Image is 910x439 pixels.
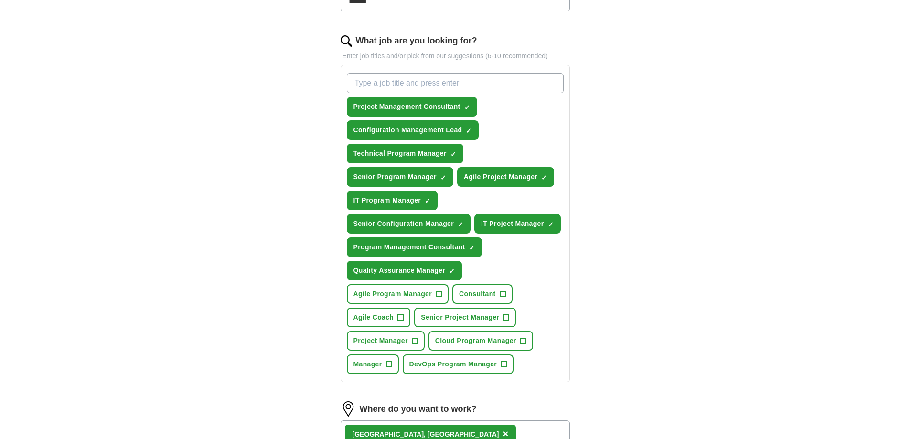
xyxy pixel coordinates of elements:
[353,195,421,205] span: IT Program Manager
[469,244,475,252] span: ✓
[347,284,449,304] button: Agile Program Manager
[347,308,411,327] button: Agile Coach
[503,428,508,439] span: ×
[341,35,352,47] img: search.png
[347,73,564,93] input: Type a job title and press enter
[414,308,516,327] button: Senior Project Manager
[347,97,477,117] button: Project Management Consultant✓
[466,127,471,135] span: ✓
[353,359,382,369] span: Manager
[409,359,497,369] span: DevOps Program Manager
[450,150,456,158] span: ✓
[347,237,482,257] button: Program Management Consultant✓
[435,336,516,346] span: Cloud Program Manager
[481,219,544,229] span: IT Project Manager
[548,221,554,228] span: ✓
[425,197,430,205] span: ✓
[356,34,477,47] label: What job are you looking for?
[347,261,462,280] button: Quality Assurance Manager✓
[353,289,432,299] span: Agile Program Manager
[353,312,394,322] span: Agile Coach
[353,102,460,112] span: Project Management Consultant
[464,172,537,182] span: Agile Project Manager
[347,144,463,163] button: Technical Program Manager✓
[428,331,533,351] button: Cloud Program Manager
[347,191,438,210] button: IT Program Manager✓
[353,172,437,182] span: Senior Program Manager
[341,401,356,417] img: location.png
[353,266,446,276] span: Quality Assurance Manager
[353,242,465,252] span: Program Management Consultant
[452,284,513,304] button: Consultant
[353,125,462,135] span: Configuration Management Lead
[347,331,425,351] button: Project Manager
[403,354,514,374] button: DevOps Program Manager
[474,214,561,234] button: IT Project Manager✓
[421,312,499,322] span: Senior Project Manager
[541,174,547,182] span: ✓
[458,221,463,228] span: ✓
[353,336,408,346] span: Project Manager
[347,167,453,187] button: Senior Program Manager✓
[341,51,570,61] p: Enter job titles and/or pick from our suggestions (6-10 recommended)
[353,149,447,159] span: Technical Program Manager
[347,354,399,374] button: Manager
[347,120,479,140] button: Configuration Management Lead✓
[459,289,496,299] span: Consultant
[464,104,470,111] span: ✓
[353,219,454,229] span: Senior Configuration Manager
[360,403,477,416] label: Where do you want to work?
[440,174,446,182] span: ✓
[347,214,471,234] button: Senior Configuration Manager✓
[449,268,455,275] span: ✓
[457,167,554,187] button: Agile Project Manager✓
